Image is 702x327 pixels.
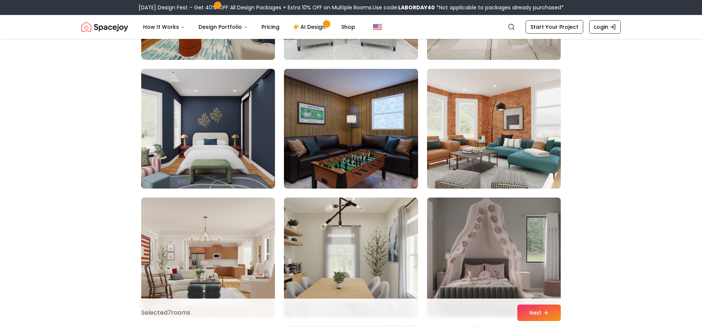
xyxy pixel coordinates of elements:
div: [DATE] Design Fest – Get 40% OFF All Design Packages + Extra 10% OFF on Multiple Rooms. [139,4,564,11]
img: Room room-70 [138,66,278,192]
nav: Global [81,15,621,39]
a: Login [589,20,621,34]
a: AI Design [287,19,334,34]
span: Use code: [373,4,435,11]
p: Selected 7 room s [141,308,190,317]
nav: Main [137,19,361,34]
a: Pricing [255,19,285,34]
span: *Not applicable to packages already purchased* [435,4,564,11]
img: United States [373,22,382,31]
img: Spacejoy Logo [81,19,128,34]
button: Design Portfolio [193,19,254,34]
img: Room room-74 [284,198,418,317]
b: LABORDAY40 [398,4,435,11]
img: Room room-73 [141,198,275,317]
img: Room room-71 [284,69,418,189]
button: Next [517,305,561,321]
button: How It Works [137,19,191,34]
a: Shop [335,19,361,34]
a: Spacejoy [81,19,128,34]
img: Room room-72 [427,69,561,189]
img: Room room-75 [427,198,561,317]
a: Start Your Project [526,20,583,34]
